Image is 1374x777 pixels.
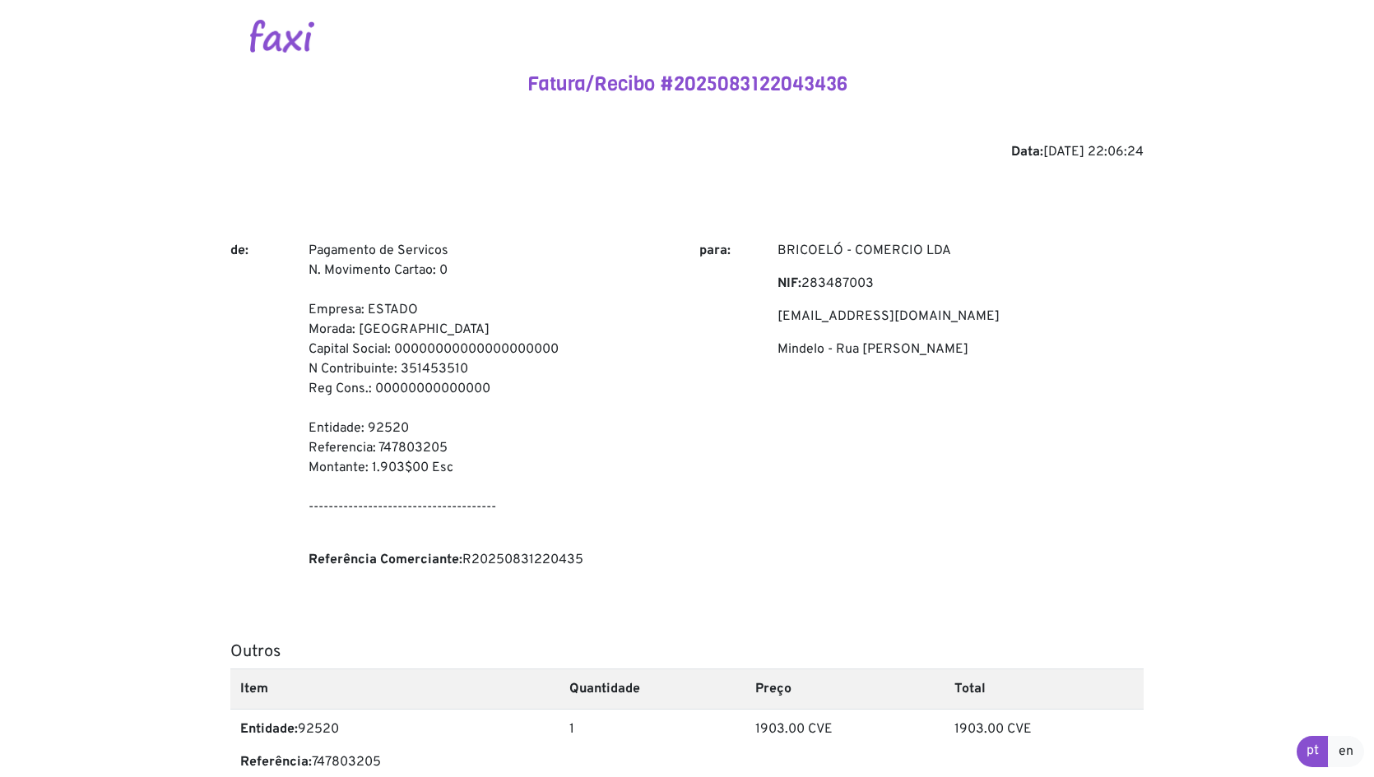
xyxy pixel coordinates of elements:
b: de: [230,243,248,259]
p: 747803205 [240,752,550,772]
b: Data: [1011,144,1043,160]
p: R20250831220435 [309,550,675,570]
h5: Outros [230,642,1144,662]
p: 92520 [240,719,550,739]
p: Mindelo - Rua [PERSON_NAME] [778,340,1144,359]
b: para: [699,243,731,259]
b: NIF: [778,275,801,292]
a: pt [1297,736,1329,767]
p: 283487003 [778,274,1144,294]
div: [DATE] 22:06:24 [230,142,1144,162]
h4: Fatura/Recibo #2025083122043436 [230,72,1144,96]
b: Referência: [240,754,312,770]
th: Quantidade [559,668,745,709]
th: Preço [745,668,945,709]
th: Total [945,668,1144,709]
b: Referência Comerciante: [309,552,462,568]
p: BRICOELÓ - COMERCIO LDA [778,241,1144,261]
p: Pagamento de Servicos N. Movimento Cartao: 0 Empresa: ESTADO Morada: [GEOGRAPHIC_DATA] Capital So... [309,241,675,537]
th: Item [230,668,559,709]
p: [EMAIL_ADDRESS][DOMAIN_NAME] [778,307,1144,326]
a: en [1328,736,1364,767]
b: Entidade: [240,721,298,738]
